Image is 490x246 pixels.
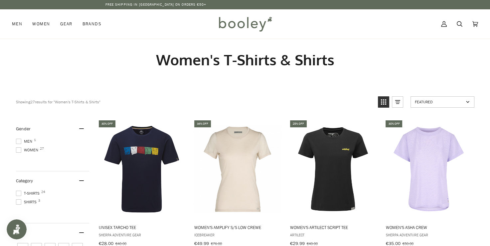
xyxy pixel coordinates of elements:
span: T-Shirts [16,190,42,196]
span: Men [16,138,34,144]
span: Women's Amplify S/S Low Crewe [194,224,280,230]
a: Sort options [410,96,474,108]
span: Women [32,21,50,27]
a: Gear [55,9,78,39]
a: View grid mode [378,96,389,108]
span: 1 [34,138,36,142]
span: Icebreaker [194,232,280,238]
span: Featured [415,99,464,105]
img: Sherpa Adventure Gear Men's Tarcho Tee Rathee Blue - Booley Galway [98,125,186,213]
span: Brands [82,21,101,27]
b: 27 [30,99,35,105]
img: Sherpa Adventure Gear Women's Asha Crew Lavender - Booley Galway [385,125,473,213]
span: Sherpa Adventure Gear [99,232,185,238]
span: Women's Asha Crew [386,224,472,230]
a: Women [27,9,55,39]
span: 3 [38,199,40,202]
div: 30% off [99,120,115,127]
span: Gear [60,21,73,27]
img: Artilect Women's Artilect Script Tee Black - Booley Galway [289,125,377,213]
span: Women [16,147,40,153]
img: Booley [216,14,274,34]
a: Brands [77,9,106,39]
div: 25% off [290,120,307,127]
img: Women's Amplify S/S Low Crewe Twig - Booley Galway [193,125,281,213]
div: 30% off [386,120,402,127]
span: Men [12,21,22,27]
span: Sherpa Adventure Gear [386,232,472,238]
span: Artilect [290,232,376,238]
h1: Women's T-Shirts & Shirts [16,51,474,69]
span: Gender [16,126,31,132]
span: 24 [41,190,45,194]
iframe: Button to open loyalty program pop-up [7,219,27,239]
span: 27 [40,147,44,150]
div: 34% off [194,120,211,127]
span: Unisex Tarcho Tee [99,224,185,230]
a: View list mode [392,96,403,108]
div: Showing results for "Women's T-Shirts & Shirts" [16,96,373,108]
span: Shirts [16,199,39,205]
p: Free Shipping in [GEOGRAPHIC_DATA] on Orders €50+ [105,2,207,7]
span: Women's Artilect Script Tee [290,224,376,230]
a: Men [12,9,27,39]
span: Category [16,178,33,184]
